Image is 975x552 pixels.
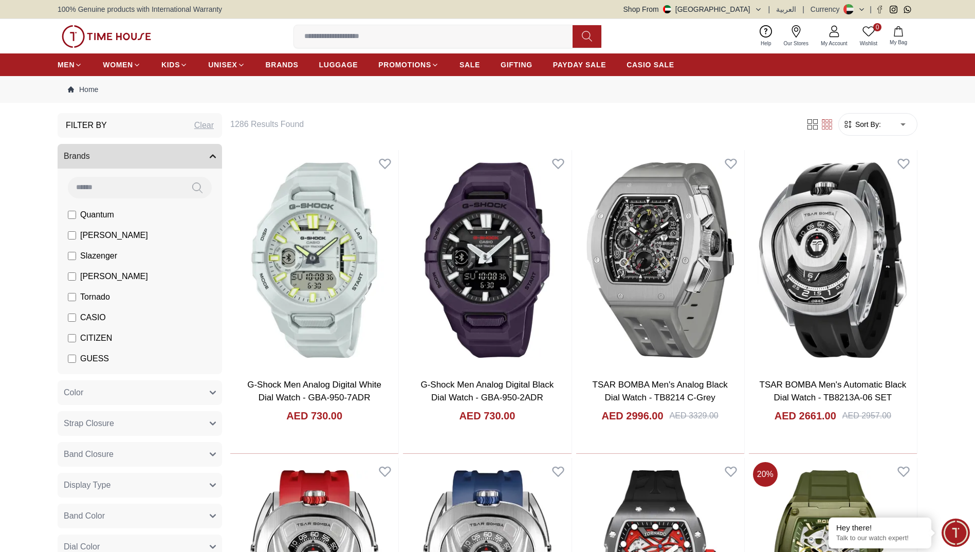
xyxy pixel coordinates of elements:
span: Sort By: [853,119,881,130]
span: GUESS [80,353,109,365]
img: United Arab Emirates [663,5,671,13]
div: Clear [194,119,214,132]
span: My Account [817,40,852,47]
a: Instagram [890,6,897,13]
span: Quantum [80,209,114,221]
span: [PERSON_NAME] [80,229,148,242]
a: TSAR BOMBA Men's Analog Black Dial Watch - TB8214 C-Grey [593,380,728,403]
a: Home [68,84,98,95]
span: Brands [64,150,90,162]
span: BRANDS [266,60,299,70]
span: PROMOTIONS [378,60,431,70]
nav: Breadcrumb [58,76,917,103]
input: CITIZEN [68,334,76,342]
div: Currency [811,4,844,14]
a: WOMEN [103,56,141,74]
a: 0Wishlist [854,23,884,49]
span: Color [64,387,83,399]
button: العربية [776,4,796,14]
h4: AED 2996.00 [601,409,663,423]
span: [PERSON_NAME] [80,270,148,283]
h6: 1286 Results Found [230,118,793,131]
h3: Filter By [66,119,107,132]
span: Display Type [64,479,111,491]
span: 100% Genuine products with International Warranty [58,4,222,14]
p: Talk to our watch expert! [836,534,924,543]
a: TSAR BOMBA Men's Automatic Black Dial Watch - TB8213A-06 SET [749,150,917,370]
input: Slazenger [68,252,76,260]
a: GIFTING [501,56,532,74]
button: Display Type [58,473,222,498]
a: Facebook [876,6,884,13]
span: Wishlist [856,40,881,47]
a: BRANDS [266,56,299,74]
span: CITIZEN [80,332,112,344]
img: G-Shock Men Analog Digital White Dial Watch - GBA-950-7ADR [230,150,398,370]
span: Help [757,40,776,47]
a: UNISEX [208,56,245,74]
img: TSAR BOMBA Men's Analog Black Dial Watch - TB8214 C-Grey [576,150,744,370]
a: CASIO SALE [627,56,674,74]
span: Band Closure [64,448,114,461]
div: AED 3329.00 [670,410,719,422]
div: AED 2957.00 [842,410,891,422]
img: G-Shock Men Analog Digital Black Dial Watch - GBA-950-2ADR [403,150,571,370]
div: Hey there! [836,523,924,533]
img: ... [62,25,151,48]
input: [PERSON_NAME] [68,231,76,240]
button: Strap Closure [58,411,222,436]
span: SALE [459,60,480,70]
button: My Bag [884,24,913,48]
span: | [768,4,770,14]
input: Tornado [68,293,76,301]
span: Strap Closure [64,417,114,430]
div: Chat Widget [942,519,970,547]
span: Band Color [64,510,105,522]
span: ORIENT [80,373,111,385]
input: CASIO [68,314,76,322]
span: WOMEN [103,60,133,70]
button: Brands [58,144,222,169]
span: My Bag [886,39,911,46]
input: GUESS [68,355,76,363]
a: Whatsapp [904,6,911,13]
span: Slazenger [80,250,117,262]
a: MEN [58,56,82,74]
a: PAYDAY SALE [553,56,606,74]
a: SALE [459,56,480,74]
input: Quantum [68,211,76,219]
a: G-Shock Men Analog Digital White Dial Watch - GBA-950-7ADR [247,380,381,403]
span: | [802,4,804,14]
span: GIFTING [501,60,532,70]
button: Band Color [58,504,222,528]
span: UNISEX [208,60,237,70]
span: Our Stores [780,40,813,47]
a: G-Shock Men Analog Digital Black Dial Watch - GBA-950-2ADR [420,380,554,403]
span: CASIO [80,311,106,324]
a: Help [755,23,778,49]
button: Color [58,380,222,405]
h4: AED 730.00 [459,409,515,423]
input: [PERSON_NAME] [68,272,76,281]
span: MEN [58,60,75,70]
span: Tornado [80,291,110,303]
a: LUGGAGE [319,56,358,74]
span: KIDS [161,60,180,70]
h4: AED 730.00 [286,409,342,423]
span: PAYDAY SALE [553,60,606,70]
span: 20 % [753,462,778,487]
a: PROMOTIONS [378,56,439,74]
button: Shop From[GEOGRAPHIC_DATA] [623,4,762,14]
button: Band Closure [58,442,222,467]
button: Sort By: [843,119,881,130]
span: CASIO SALE [627,60,674,70]
h4: AED 2661.00 [775,409,836,423]
a: KIDS [161,56,188,74]
span: | [870,4,872,14]
span: LUGGAGE [319,60,358,70]
span: 0 [873,23,881,31]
